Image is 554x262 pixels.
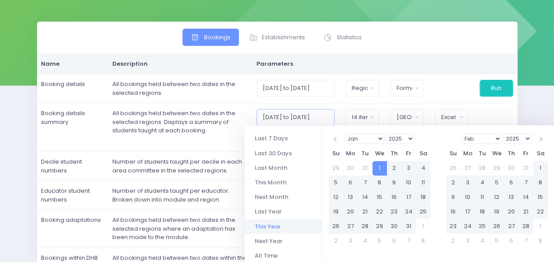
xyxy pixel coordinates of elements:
[387,176,402,190] td: 9
[387,219,402,234] td: 30
[343,190,358,205] td: 13
[475,146,490,161] th: Tu
[446,205,461,219] td: 16
[358,161,372,176] td: 31
[329,234,343,248] td: 2
[329,176,343,190] td: 5
[504,176,519,190] td: 6
[504,161,519,176] td: 30
[352,113,368,122] div: 14 items selected
[490,219,504,234] td: 26
[402,161,416,176] td: 3
[240,29,313,46] a: Establishments
[533,205,548,219] td: 22
[490,190,504,205] td: 12
[416,234,431,248] td: 8
[358,176,372,190] td: 7
[519,146,533,161] th: Fr
[504,234,519,248] td: 6
[343,219,358,234] td: 27
[475,161,490,176] td: 28
[245,161,322,175] li: Last Month
[358,234,372,248] td: 4
[533,219,548,234] td: 1
[504,146,519,161] th: Th
[461,161,475,176] td: 27
[490,234,504,248] td: 5
[387,234,402,248] td: 6
[315,29,370,46] a: Statistics
[358,219,372,234] td: 28
[416,146,431,161] th: Sa
[352,84,368,93] div: Region
[372,146,387,161] th: We
[390,80,424,97] button: Format
[337,33,362,42] span: Statistics
[387,161,402,176] td: 2
[358,205,372,219] td: 21
[402,219,416,234] td: 31
[372,234,387,248] td: 5
[245,219,322,234] li: This Year
[461,219,475,234] td: 24
[387,205,402,219] td: 23
[435,109,468,126] button: Excel Spreadsheet
[245,146,322,161] li: Last 30 Days
[329,205,343,219] td: 19
[329,146,343,161] th: Su
[461,234,475,248] td: 3
[519,176,533,190] td: 7
[245,204,322,219] li: Last Year
[257,109,335,126] input: Select date range
[446,146,461,161] th: Su
[519,219,533,234] td: 28
[402,190,416,205] td: 17
[329,161,343,176] td: 29
[37,103,108,152] td: Booking details summary
[245,131,322,146] li: Last 7 Days
[416,219,431,234] td: 1
[108,210,252,248] td: All bookings held between two dates in the selected regions where an adaptation has been made to ...
[446,234,461,248] td: 2
[252,54,517,74] th: Parameters
[329,219,343,234] td: 26
[504,190,519,205] td: 13
[37,74,108,103] td: Booking details
[245,234,322,248] li: Next Year
[343,205,358,219] td: 20
[475,205,490,219] td: 18
[245,190,322,204] li: Next Month
[490,205,504,219] td: 19
[490,146,504,161] th: We
[533,161,548,176] td: 1
[504,219,519,234] td: 27
[37,210,108,248] td: Booking adaptations
[343,234,358,248] td: 3
[446,161,461,176] td: 26
[446,176,461,190] td: 2
[372,190,387,205] td: 15
[343,176,358,190] td: 6
[461,176,475,190] td: 3
[396,84,412,93] div: Format
[475,190,490,205] td: 11
[37,152,108,181] td: Decile student numbers
[519,205,533,219] td: 21
[387,190,402,205] td: 16
[519,161,533,176] td: 31
[533,190,548,205] td: 15
[37,181,108,210] td: Educator student numbers
[358,190,372,205] td: 14
[519,190,533,205] td: 14
[37,54,108,74] th: Name
[402,146,416,161] th: Fr
[372,219,387,234] td: 29
[441,113,457,122] div: Excel Spreadsheet
[490,176,504,190] td: 5
[475,234,490,248] td: 4
[480,80,513,97] button: Run
[108,54,252,74] th: Description
[346,109,379,126] button: 14 items selected
[396,113,412,122] div: [GEOGRAPHIC_DATA]
[372,161,387,176] td: 1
